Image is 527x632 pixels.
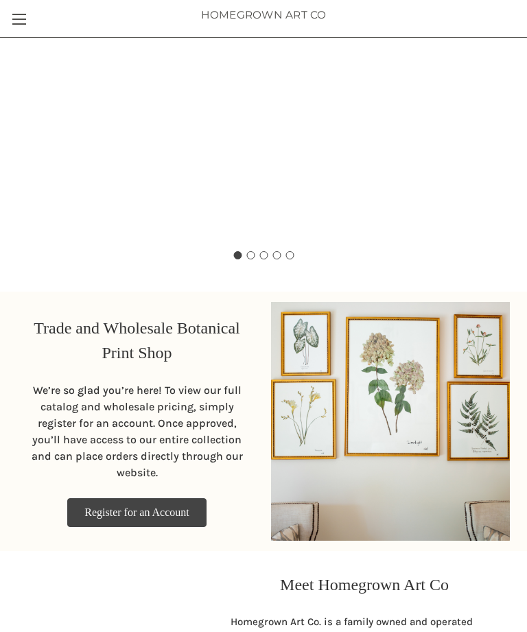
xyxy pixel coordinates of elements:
[233,251,242,259] button: Go to slide 1
[24,382,250,481] p: We’re so glad you’re here! To view our full catalog and wholesale pricing, simply register for an...
[285,251,294,259] button: Go to slide 5
[272,251,281,259] button: Go to slide 4
[259,251,268,259] button: Go to slide 3
[280,572,449,597] p: Meet Homegrown Art Co
[67,498,206,527] a: Register for an Account
[12,19,26,20] span: Toggle menu
[246,251,255,259] button: Go to slide 2
[24,316,250,365] p: Trade and Wholesale Botanical Print Shop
